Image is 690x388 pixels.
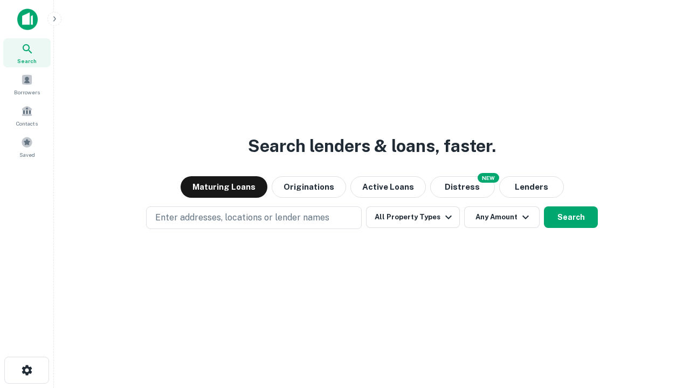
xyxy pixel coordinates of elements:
[155,211,329,224] p: Enter addresses, locations or lender names
[14,88,40,96] span: Borrowers
[430,176,495,198] button: Search distressed loans with lien and other non-mortgage details.
[181,176,267,198] button: Maturing Loans
[544,206,598,228] button: Search
[366,206,460,228] button: All Property Types
[17,57,37,65] span: Search
[17,9,38,30] img: capitalize-icon.png
[3,101,51,130] a: Contacts
[3,132,51,161] a: Saved
[272,176,346,198] button: Originations
[16,119,38,128] span: Contacts
[478,173,499,183] div: NEW
[3,70,51,99] a: Borrowers
[248,133,496,159] h3: Search lenders & loans, faster.
[636,302,690,354] iframe: Chat Widget
[499,176,564,198] button: Lenders
[3,38,51,67] a: Search
[146,206,362,229] button: Enter addresses, locations or lender names
[350,176,426,198] button: Active Loans
[464,206,540,228] button: Any Amount
[19,150,35,159] span: Saved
